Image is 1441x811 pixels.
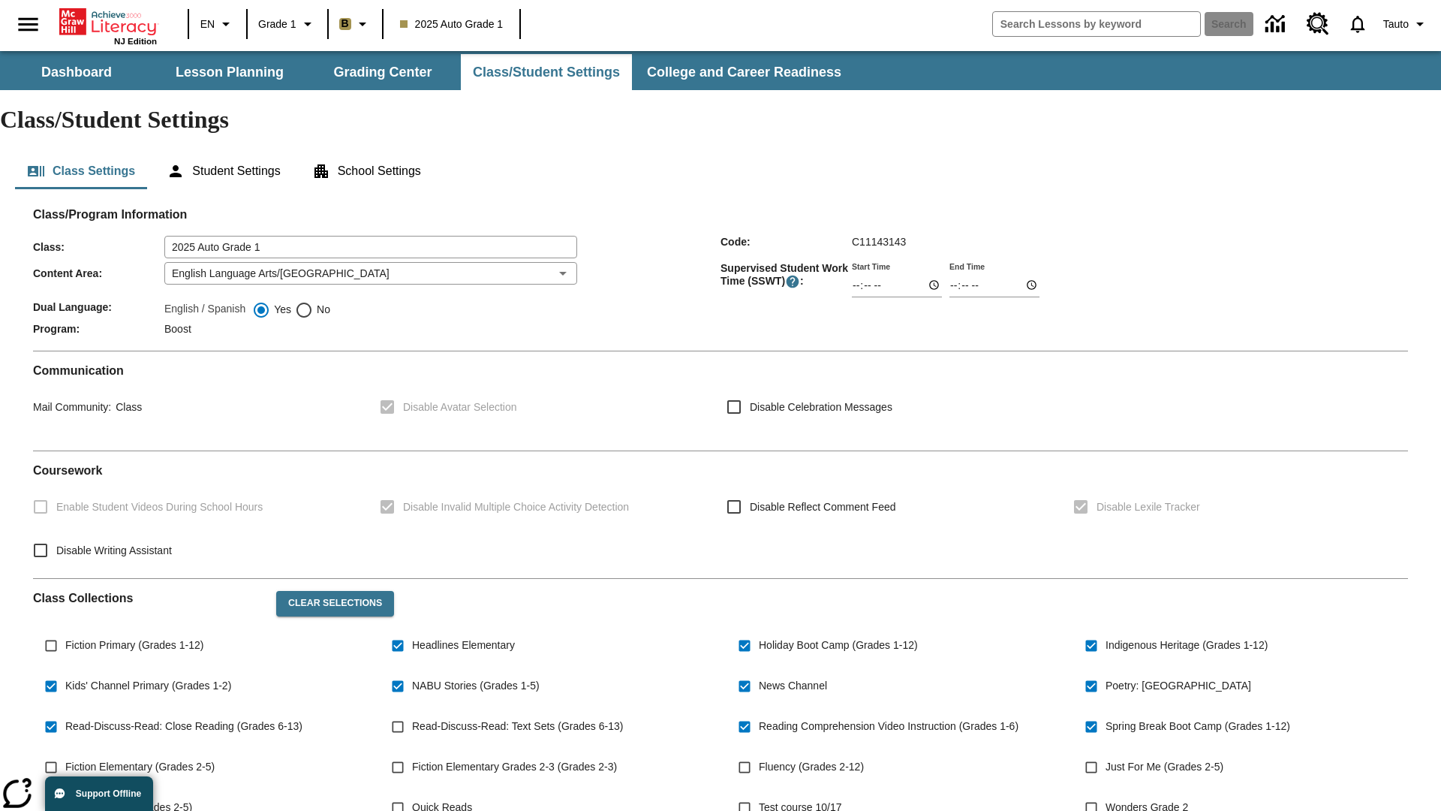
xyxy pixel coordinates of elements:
[750,399,892,415] span: Disable Celebration Messages
[1106,719,1290,734] span: Spring Break Boot Camp (Grades 1-12)
[852,261,890,272] label: Start Time
[333,11,378,38] button: Boost Class color is light brown. Change class color
[635,54,853,90] button: College and Career Readiness
[15,153,1426,189] div: Class/Student Settings
[164,301,245,319] label: English / Spanish
[1106,759,1223,775] span: Just For Me (Grades 2-5)
[56,499,263,515] span: Enable Student Videos During School Hours
[111,401,142,413] span: Class
[949,261,985,272] label: End Time
[33,207,1408,222] h2: Class/Program Information
[33,323,164,335] span: Program :
[785,274,800,289] button: Supervised Student Work Time is the timeframe when students can take LevelSet and when lessons ar...
[852,236,906,248] span: C11143143
[15,153,147,189] button: Class Settings
[759,638,918,653] span: Holiday Boot Camp (Grades 1-12)
[461,54,632,90] button: Class/Student Settings
[59,5,157,46] div: Home
[1097,499,1200,515] span: Disable Lexile Tracker
[194,11,242,38] button: Language: EN, Select a language
[300,153,433,189] button: School Settings
[759,678,827,694] span: News Channel
[164,262,577,285] div: English Language Arts/[GEOGRAPHIC_DATA]
[59,7,157,37] a: Home
[1256,4,1298,45] a: Data Center
[33,241,164,253] span: Class :
[1298,4,1338,44] a: Resource Center, Will open in new tab
[33,301,164,313] span: Dual Language :
[1106,638,1268,653] span: Indigenous Heritage (Grades 1-12)
[412,759,617,775] span: Fiction Elementary Grades 2-3 (Grades 2-3)
[65,638,203,653] span: Fiction Primary (Grades 1-12)
[1106,678,1251,694] span: Poetry: [GEOGRAPHIC_DATA]
[270,302,291,318] span: Yes
[33,363,1408,439] div: Communication
[759,719,1018,734] span: Reading Comprehension Video Instruction (Grades 1-6)
[6,2,50,47] button: Open side menu
[276,591,394,617] button: Clear Selections
[308,54,458,90] button: Grading Center
[33,222,1408,339] div: Class/Program Information
[33,401,111,413] span: Mail Community :
[252,11,323,38] button: Grade: Grade 1, Select a grade
[164,236,577,258] input: Class
[412,638,515,653] span: Headlines Elementary
[400,17,504,32] span: 2025 Auto Grade 1
[33,591,264,605] h2: Class Collections
[45,776,153,811] button: Support Offline
[155,153,292,189] button: Student Settings
[33,463,1408,566] div: Coursework
[65,678,231,694] span: Kids' Channel Primary (Grades 1-2)
[114,37,157,46] span: NJ Edition
[164,323,191,335] span: Boost
[313,302,330,318] span: No
[1377,11,1435,38] button: Profile/Settings
[412,678,540,694] span: NABU Stories (Grades 1-5)
[750,499,896,515] span: Disable Reflect Comment Feed
[258,17,296,32] span: Grade 1
[759,759,864,775] span: Fluency (Grades 2-12)
[76,788,141,799] span: Support Offline
[65,719,302,734] span: Read-Discuss-Read: Close Reading (Grades 6-13)
[403,399,517,415] span: Disable Avatar Selection
[412,719,623,734] span: Read-Discuss-Read: Text Sets (Grades 6-13)
[33,463,1408,478] h2: Course work
[200,17,215,32] span: EN
[2,54,152,90] button: Dashboard
[33,363,1408,378] h2: Communication
[720,262,852,289] span: Supervised Student Work Time (SSWT) :
[341,14,349,33] span: B
[720,236,852,248] span: Code :
[155,54,305,90] button: Lesson Planning
[1383,17,1409,32] span: Tauto
[1338,5,1377,44] a: Notifications
[403,499,629,515] span: Disable Invalid Multiple Choice Activity Detection
[65,759,215,775] span: Fiction Elementary (Grades 2-5)
[56,543,172,559] span: Disable Writing Assistant
[993,12,1200,36] input: search field
[33,267,164,279] span: Content Area :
